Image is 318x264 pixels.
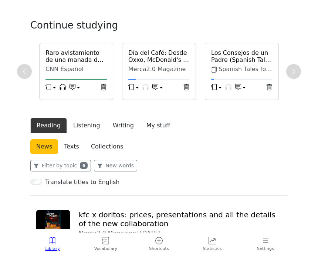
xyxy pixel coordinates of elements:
[67,118,106,133] button: Listening
[128,66,190,73] div: Merca2.0 Magazine
[85,139,129,154] a: Collections
[203,246,221,252] span: Statistics
[257,246,274,252] span: Settings
[45,66,107,73] div: CNN Español
[140,230,160,237] span: [DATE]
[94,246,117,252] span: Vocabulary
[79,230,282,237] div: Merca2.0 Magazine |
[45,178,119,186] h6: Translate titles to English
[79,234,132,255] a: Vocabulary
[26,234,79,255] a: Library
[30,20,288,31] h3: Continue studying
[239,234,292,255] a: Settings
[45,246,60,252] span: Library
[211,49,273,63] a: Los Consejos de un Padre (Spanish Tales for Beginners, [PERSON_NAME])
[30,160,91,171] button: Filter by topic6
[149,246,169,252] span: Shortcuts
[30,118,67,133] button: Reading
[36,210,70,229] img: KFC-DORITOS-COLABORACION.jpg
[140,118,176,133] button: My stuff
[146,234,172,255] a: Shortcuts
[106,118,140,133] button: Writing
[94,160,137,171] button: New words
[211,66,272,87] span: Spanish Tales for Beginners (Hills & [PERSON_NAME])
[58,139,85,154] a: Texts
[186,234,239,255] a: Statistics
[45,49,107,63] a: Raro avistamiento de una manada de orcas en peligro de extinción | CNN
[79,210,275,228] a: kfc x doritos: prices, presentations and all the details of the new collaboration
[30,139,58,154] a: News
[80,162,88,169] span: 6
[128,49,190,63] a: Día del Café: Desde Oxxo, McDonald's y otras cadenas regalan café en [GEOGRAPHIC_DATA]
